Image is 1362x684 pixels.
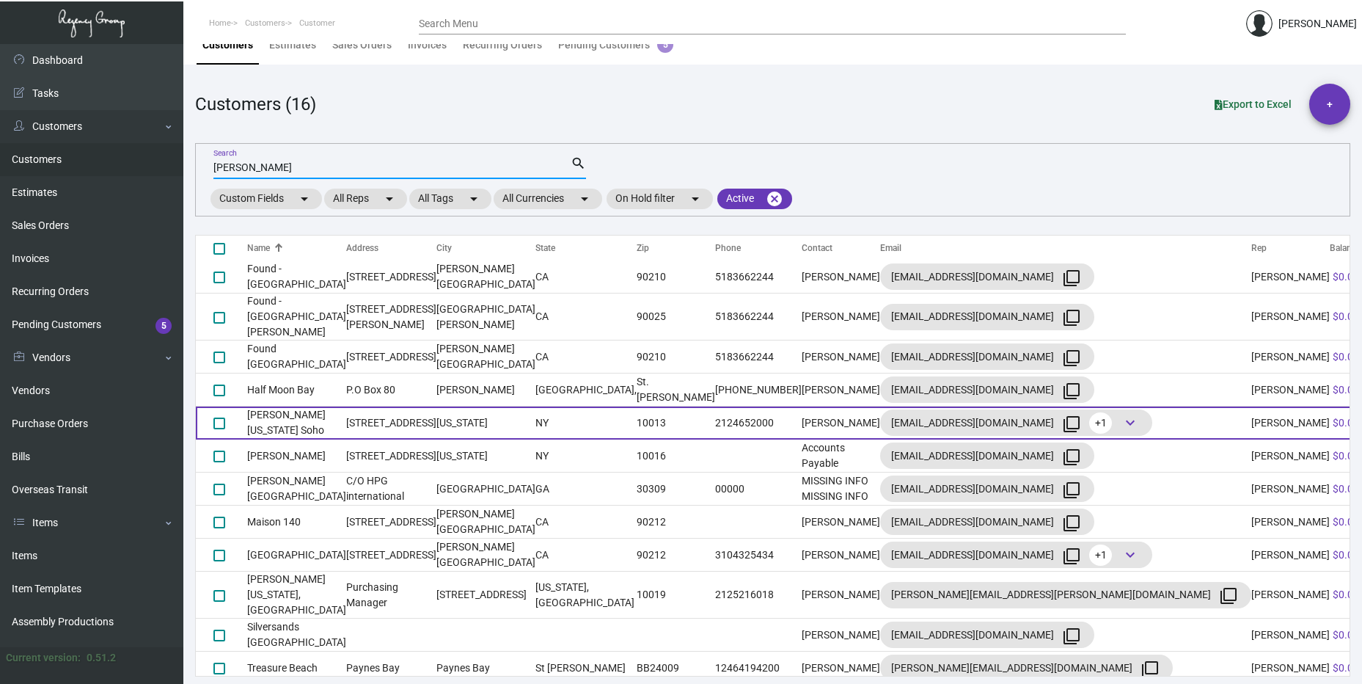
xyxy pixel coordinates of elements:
[576,190,593,208] mat-icon: arrow_drop_down
[408,37,447,53] div: Invoices
[802,473,880,506] td: MISSING INFO MISSING INFO
[1203,91,1303,117] button: Export to Excel
[1251,473,1330,506] td: [PERSON_NAME]
[247,374,346,407] td: Half Moon Bay
[1333,384,1359,396] span: $0.00
[1063,547,1080,565] mat-icon: filter_none
[637,341,715,374] td: 90210
[715,242,741,255] div: Phone
[346,506,436,539] td: [STREET_ADDRESS]
[1220,587,1237,605] mat-icon: filter_none
[766,190,783,208] mat-icon: cancel
[436,440,535,473] td: [US_STATE]
[247,619,346,652] td: Silversands [GEOGRAPHIC_DATA]
[891,543,1141,567] div: [EMAIL_ADDRESS][DOMAIN_NAME]
[1251,539,1330,572] td: [PERSON_NAME]
[535,407,637,440] td: NY
[1251,572,1330,619] td: [PERSON_NAME]
[687,190,704,208] mat-icon: arrow_drop_down
[1063,627,1080,645] mat-icon: filter_none
[1141,661,1159,678] mat-icon: filter_none
[346,294,436,341] td: [STREET_ADDRESS][PERSON_NAME]
[332,37,392,53] div: Sales Orders
[802,374,880,407] td: [PERSON_NAME]
[436,261,535,294] td: [PERSON_NAME][GEOGRAPHIC_DATA]
[346,242,378,255] div: Address
[802,341,880,374] td: [PERSON_NAME]
[802,407,880,440] td: [PERSON_NAME]
[346,374,436,407] td: P.O Box 80
[535,374,637,407] td: [GEOGRAPHIC_DATA],
[880,236,1251,263] th: Email
[1251,242,1267,255] div: Rep
[210,189,322,209] mat-chip: Custom Fields
[202,37,253,53] div: Customers
[535,539,637,572] td: CA
[535,473,637,506] td: GA
[1251,341,1330,374] td: [PERSON_NAME]
[802,294,880,341] td: [PERSON_NAME]
[802,619,880,652] td: [PERSON_NAME]
[1333,310,1359,322] span: $0.00
[637,440,715,473] td: 10016
[637,407,715,440] td: 10013
[346,341,436,374] td: [STREET_ADDRESS]
[436,242,452,255] div: City
[1251,261,1330,294] td: [PERSON_NAME]
[247,506,346,539] td: Maison 140
[715,407,802,440] td: 2124652000
[247,242,346,255] div: Name
[637,506,715,539] td: 90212
[1063,269,1080,287] mat-icon: filter_none
[346,572,436,619] td: Purchasing Manager
[436,473,535,506] td: [GEOGRAPHIC_DATA]
[324,189,407,209] mat-chip: All Reps
[891,265,1083,288] div: [EMAIL_ADDRESS][DOMAIN_NAME]
[1121,546,1139,564] span: keyboard_arrow_down
[409,189,491,209] mat-chip: All Tags
[346,473,436,506] td: C/O HPG international
[195,91,316,117] div: Customers (16)
[299,18,335,28] span: Customer
[436,341,535,374] td: [PERSON_NAME][GEOGRAPHIC_DATA]
[717,189,792,209] mat-chip: Active
[1251,619,1330,652] td: [PERSON_NAME]
[535,261,637,294] td: CA
[715,572,802,619] td: 2125216018
[247,572,346,619] td: [PERSON_NAME] [US_STATE], [GEOGRAPHIC_DATA]
[209,18,231,28] span: Home
[1251,506,1330,539] td: [PERSON_NAME]
[1333,483,1359,495] span: $0.00
[1063,514,1080,532] mat-icon: filter_none
[891,623,1083,647] div: [EMAIL_ADDRESS][DOMAIN_NAME]
[802,539,880,572] td: [PERSON_NAME]
[715,261,802,294] td: 5183662244
[891,305,1083,329] div: [EMAIL_ADDRESS][DOMAIN_NAME]
[436,407,535,440] td: [US_STATE]
[247,407,346,440] td: [PERSON_NAME] [US_STATE] Soho
[535,294,637,341] td: CA
[802,440,880,473] td: Accounts Payable
[1063,415,1080,433] mat-icon: filter_none
[436,294,535,341] td: [GEOGRAPHIC_DATA][PERSON_NAME]
[1333,450,1359,462] span: $0.00
[891,583,1240,607] div: [PERSON_NAME][EMAIL_ADDRESS][PERSON_NAME][DOMAIN_NAME]
[1063,481,1080,499] mat-icon: filter_none
[1246,10,1273,37] img: admin@bootstrapmaster.com
[891,477,1083,501] div: [EMAIL_ADDRESS][DOMAIN_NAME]
[1063,382,1080,400] mat-icon: filter_none
[247,294,346,341] td: Found - [GEOGRAPHIC_DATA][PERSON_NAME]
[346,440,436,473] td: [STREET_ADDRESS]
[346,242,436,255] div: Address
[346,407,436,440] td: [STREET_ADDRESS]
[715,473,802,506] td: 00000
[802,506,880,539] td: [PERSON_NAME]
[1063,448,1080,466] mat-icon: filter_none
[1330,242,1361,255] div: Balance
[802,242,832,255] div: Contact
[247,539,346,572] td: [GEOGRAPHIC_DATA]
[1333,351,1359,363] span: $0.00
[247,440,346,473] td: [PERSON_NAME]
[891,510,1083,534] div: [EMAIL_ADDRESS][DOMAIN_NAME]
[802,572,880,619] td: [PERSON_NAME]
